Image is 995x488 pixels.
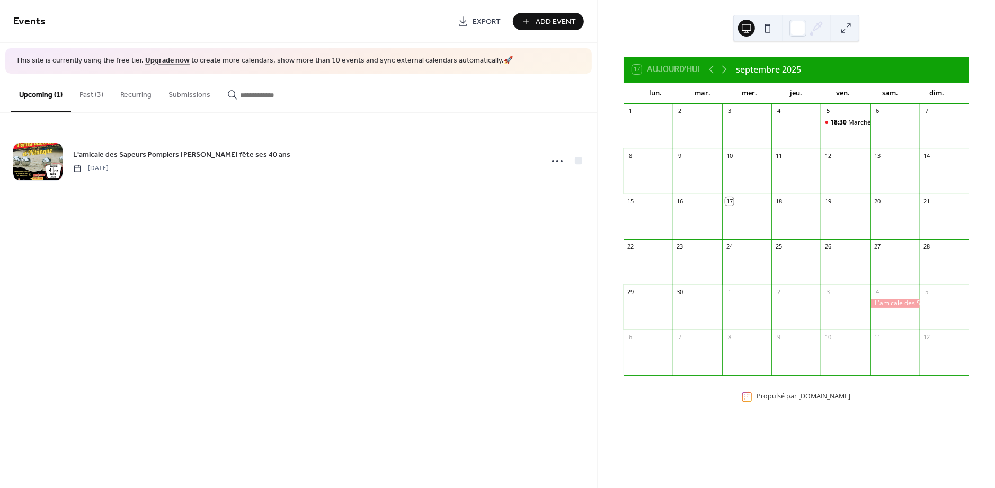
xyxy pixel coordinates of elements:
[824,197,832,205] div: 19
[824,107,832,115] div: 5
[798,392,850,401] a: [DOMAIN_NAME]
[874,197,882,205] div: 20
[473,16,501,28] span: Export
[870,299,920,308] div: L'amicale des Sapeurs Pompiers d'Arbus fête ses 40 ans
[874,152,882,160] div: 13
[725,197,733,205] div: 17
[775,288,783,296] div: 2
[71,74,112,111] button: Past (3)
[775,197,783,205] div: 18
[627,243,635,251] div: 22
[923,152,931,160] div: 14
[11,74,71,112] button: Upcoming (1)
[775,107,783,115] div: 4
[73,149,290,161] a: L'amicale des Sapeurs Pompiers [PERSON_NAME] fête ses 40 ans
[676,243,684,251] div: 23
[848,118,942,127] div: Marché de Producteurs de Pays
[923,288,931,296] div: 5
[874,333,882,341] div: 11
[773,83,820,104] div: jeu.
[775,333,783,341] div: 9
[632,83,679,104] div: lun.
[627,152,635,160] div: 8
[824,288,832,296] div: 3
[676,197,684,205] div: 16
[874,288,882,296] div: 4
[725,107,733,115] div: 3
[874,243,882,251] div: 27
[820,83,867,104] div: ven.
[13,12,46,32] span: Events
[725,288,733,296] div: 1
[627,197,635,205] div: 15
[16,56,513,67] span: This site is currently using the free tier. to create more calendars, show more than 10 events an...
[923,197,931,205] div: 21
[676,288,684,296] div: 30
[824,152,832,160] div: 12
[874,107,882,115] div: 6
[676,152,684,160] div: 9
[824,243,832,251] div: 26
[775,152,783,160] div: 11
[160,74,219,111] button: Submissions
[923,243,931,251] div: 28
[867,83,914,104] div: sam.
[824,333,832,341] div: 10
[821,118,870,127] div: Marché de Producteurs de Pays
[775,243,783,251] div: 25
[757,392,850,401] div: Propulsé par
[627,288,635,296] div: 29
[923,333,931,341] div: 12
[830,118,848,127] span: 18:30
[676,107,684,115] div: 2
[726,83,773,104] div: mer.
[736,63,801,76] div: septembre 2025
[450,13,509,30] a: Export
[725,152,733,160] div: 10
[923,107,931,115] div: 7
[679,83,726,104] div: mar.
[627,107,635,115] div: 1
[513,13,584,30] button: Add Event
[676,333,684,341] div: 7
[913,83,961,104] div: dim.
[627,333,635,341] div: 6
[725,243,733,251] div: 24
[725,333,733,341] div: 8
[73,164,109,173] span: [DATE]
[112,74,160,111] button: Recurring
[536,16,576,28] span: Add Event
[145,54,190,68] a: Upgrade now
